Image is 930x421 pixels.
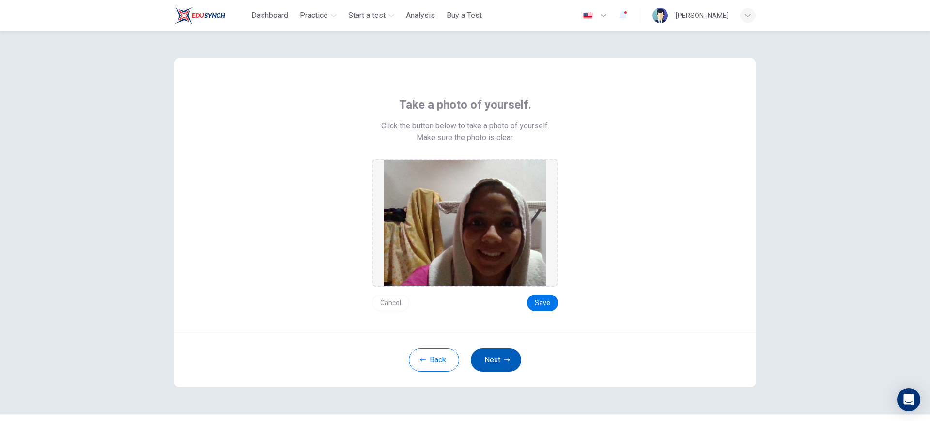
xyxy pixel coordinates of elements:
button: Back [409,348,459,372]
img: ELTC logo [174,6,225,25]
img: preview screemshot [384,160,546,286]
span: Make sure the photo is clear. [417,132,514,143]
button: Dashboard [248,7,292,24]
button: Cancel [372,295,409,311]
button: Buy a Test [443,7,486,24]
a: ELTC logo [174,6,248,25]
span: Take a photo of yourself. [399,97,531,112]
img: en [582,12,594,19]
span: Start a test [348,10,386,21]
img: Profile picture [652,8,668,23]
button: Practice [296,7,341,24]
div: [PERSON_NAME] [676,10,728,21]
span: Practice [300,10,328,21]
span: Dashboard [251,10,288,21]
span: Buy a Test [447,10,482,21]
span: Click the button below to take a photo of yourself. [381,120,549,132]
button: Start a test [344,7,398,24]
button: Save [527,295,558,311]
button: Analysis [402,7,439,24]
span: Analysis [406,10,435,21]
div: Open Intercom Messenger [897,388,920,411]
button: Next [471,348,521,372]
